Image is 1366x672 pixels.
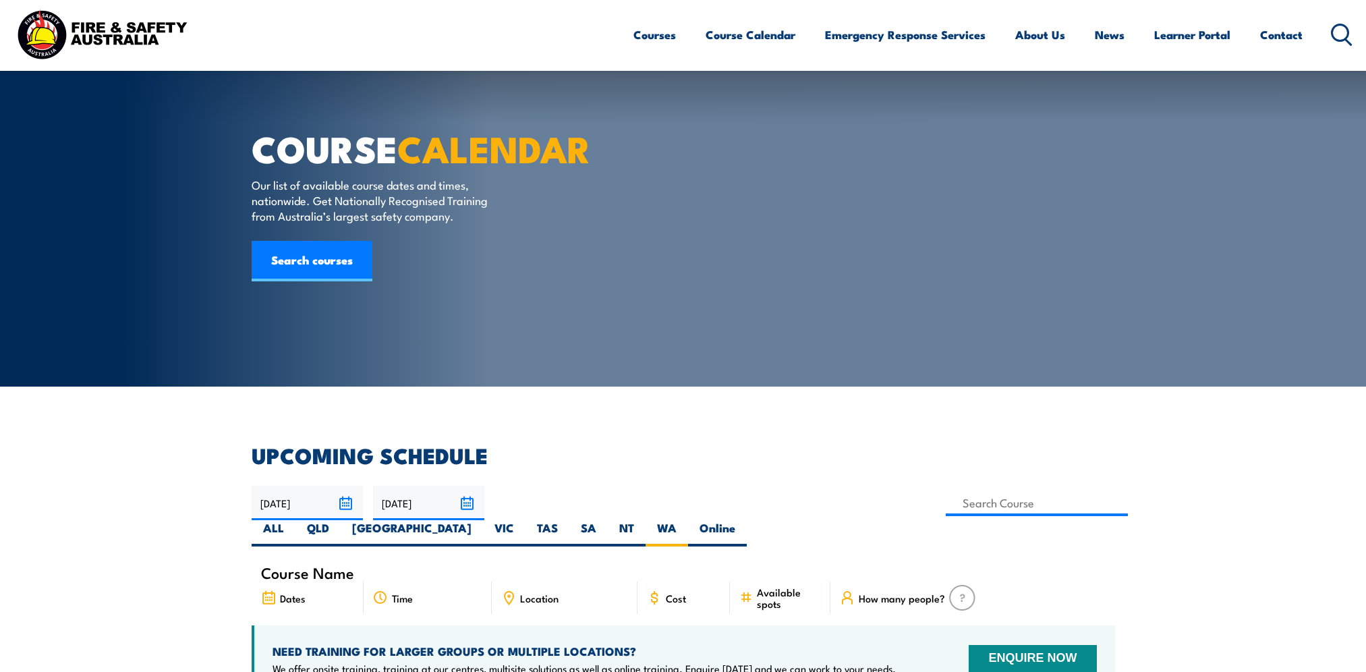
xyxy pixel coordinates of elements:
h1: COURSE [252,132,585,164]
span: Cost [666,592,686,604]
label: [GEOGRAPHIC_DATA] [341,520,483,547]
span: Available spots [757,586,821,609]
label: TAS [525,520,569,547]
label: ALL [252,520,295,547]
label: QLD [295,520,341,547]
a: Contact [1260,17,1303,53]
label: NT [608,520,646,547]
a: About Us [1015,17,1065,53]
label: WA [646,520,688,547]
span: Course Name [261,567,354,578]
h2: UPCOMING SCHEDULE [252,445,1115,464]
span: Dates [280,592,306,604]
a: Learner Portal [1154,17,1230,53]
a: Emergency Response Services [825,17,986,53]
p: Our list of available course dates and times, nationwide. Get Nationally Recognised Training from... [252,177,498,224]
label: VIC [483,520,525,547]
label: Online [688,520,747,547]
span: How many people? [859,592,945,604]
span: Location [520,592,559,604]
input: From date [252,486,363,520]
span: Time [392,592,413,604]
strong: CALENDAR [397,119,591,175]
a: Courses [633,17,676,53]
a: Search courses [252,241,372,281]
a: Course Calendar [706,17,795,53]
input: Search Course [946,490,1129,516]
input: To date [373,486,484,520]
a: News [1095,17,1125,53]
label: SA [569,520,608,547]
h4: NEED TRAINING FOR LARGER GROUPS OR MULTIPLE LOCATIONS? [273,644,896,659]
